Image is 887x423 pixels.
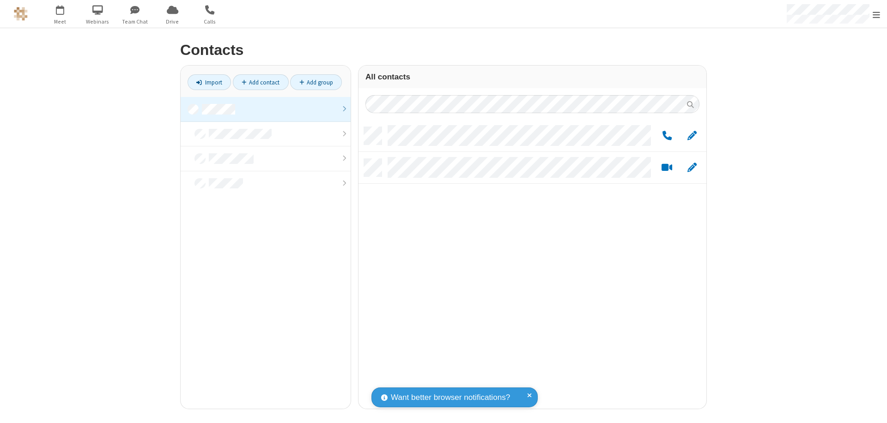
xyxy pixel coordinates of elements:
span: Team Chat [118,18,152,26]
span: Drive [155,18,190,26]
span: Meet [43,18,78,26]
span: Webinars [80,18,115,26]
button: Call by phone [658,130,676,142]
a: Add group [290,74,342,90]
button: Start a video meeting [658,162,676,174]
button: Edit [683,130,701,142]
a: Add contact [233,74,289,90]
span: Want better browser notifications? [391,392,510,404]
h2: Contacts [180,42,707,58]
h3: All contacts [365,73,699,81]
div: grid [358,120,706,409]
button: Edit [683,162,701,174]
span: Calls [193,18,227,26]
a: Import [188,74,231,90]
img: QA Selenium DO NOT DELETE OR CHANGE [14,7,28,21]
